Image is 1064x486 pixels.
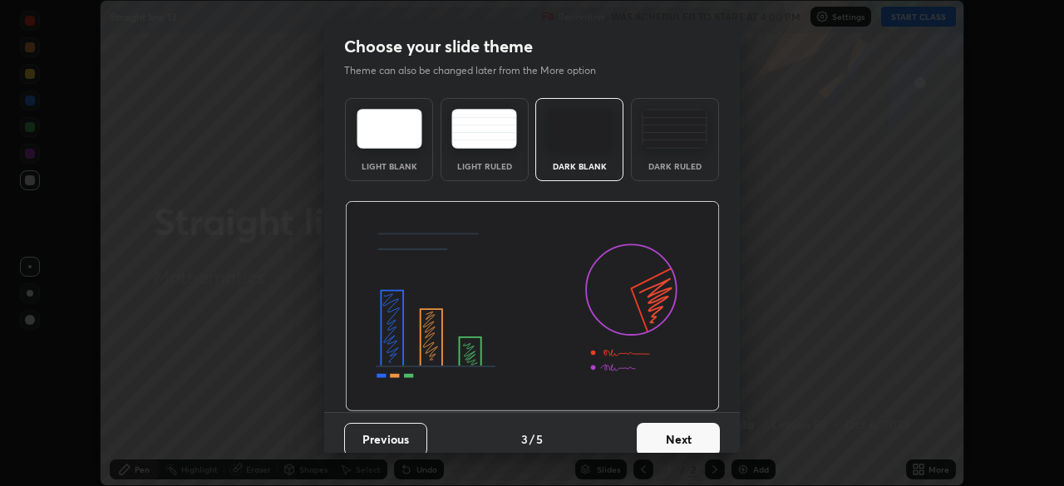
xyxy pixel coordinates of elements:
button: Previous [344,423,427,456]
img: darkRuledTheme.de295e13.svg [642,109,707,149]
img: lightRuledTheme.5fabf969.svg [451,109,517,149]
img: lightTheme.e5ed3b09.svg [357,109,422,149]
h4: 5 [536,430,543,448]
div: Light Blank [356,162,422,170]
h4: / [530,430,534,448]
p: Theme can also be changed later from the More option [344,63,613,78]
div: Light Ruled [451,162,518,170]
h2: Choose your slide theme [344,36,533,57]
div: Dark Blank [546,162,613,170]
div: Dark Ruled [642,162,708,170]
h4: 3 [521,430,528,448]
button: Next [637,423,720,456]
img: darkThemeBanner.d06ce4a2.svg [345,201,720,412]
img: darkTheme.f0cc69e5.svg [547,109,613,149]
